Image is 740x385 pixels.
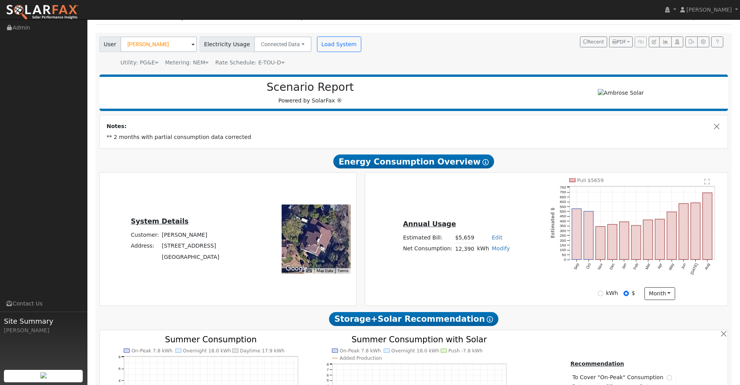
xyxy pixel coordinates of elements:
button: Load System [317,36,361,52]
span: User [99,36,121,52]
u: Annual Usage [403,220,456,228]
rect: onclick="" [691,203,700,260]
span: To Cover "On-Peak" Consumption [572,373,666,382]
rect: onclick="" [643,220,653,260]
text: Push -7.8 kWh [448,348,483,354]
rect: onclick="" [584,212,593,260]
text: Oct [585,262,592,270]
button: Keyboard shortcuts [306,268,312,274]
button: Multi-Series Graph [659,36,671,47]
rect: onclick="" [608,225,617,260]
text: 700 [560,190,566,194]
td: ** 2 months with partial consumption data corrected [105,132,723,143]
td: Address: [129,241,160,251]
button: Edit User [649,36,660,47]
text: Added Production [340,356,382,361]
td: 12,390 [454,243,475,255]
text: 7 [327,368,329,372]
text:  [704,179,710,185]
text: 650 [560,195,566,199]
img: SolarFax [6,4,79,21]
text: 5 [327,378,329,382]
h2: Scenario Report [107,81,513,94]
text: 750 [560,185,566,189]
text: On-Peak 7.8 kWh [340,348,381,354]
img: Ambrose Solar [598,89,644,97]
text: Feb [632,262,639,270]
text: Summer Consumption with Solar [352,335,487,344]
rect: onclick="" [620,222,629,260]
a: Terms (opens in new tab) [338,269,348,273]
text: Sep [573,262,580,271]
img: retrieve [40,372,47,378]
text: 300 [560,229,566,233]
u: Recommendation [570,361,624,367]
a: Edit [492,234,502,241]
span: Storage+Solar Recommendation [329,312,498,326]
text: Daytime 17.9 kWh [240,348,285,354]
input: $ [623,291,629,296]
rect: onclick="" [703,193,712,260]
a: Modify [492,245,510,251]
button: Connected Data [254,36,312,52]
div: Utility: PG&E [120,59,158,67]
button: Recent [580,36,607,47]
a: Help Link [711,36,723,47]
text: Nov [597,263,603,271]
text: 600 [560,200,566,204]
text: 100 [560,248,566,252]
button: month [644,287,675,300]
span: PDF [612,39,626,45]
td: kWh [475,243,490,255]
td: [GEOGRAPHIC_DATA] [160,251,221,262]
text: 150 [560,243,566,247]
text: 500 [560,209,566,213]
td: Net Consumption: [402,243,454,255]
td: [PERSON_NAME] [160,230,221,241]
div: Powered by SolarFax ® [103,81,517,105]
text: 6 [327,373,329,377]
text: 8 [118,355,120,359]
text: 8 [327,362,329,366]
text: 0 [564,258,566,262]
label: $ [632,289,635,297]
text: 4 [118,378,121,383]
span: Site Summary [4,316,83,326]
text: May [668,263,675,271]
rect: onclick="" [596,227,605,260]
text: Mar [644,262,651,271]
button: Settings [697,36,709,47]
td: Estimated Bill: [402,232,454,243]
i: Show Help [482,159,489,165]
text: 200 [560,238,566,243]
text: On-Peak 7.8 kWh [131,348,172,354]
span: Alias: HETOUD [215,59,284,66]
text: Apr [656,262,663,270]
text: [DATE] [690,262,699,275]
text: Jun [680,263,687,270]
text: 250 [560,234,566,238]
input: kWh [598,291,603,296]
label: kWh [606,289,618,297]
rect: onclick="" [679,204,688,260]
rect: onclick="" [631,225,641,260]
text: Pull $5659 [577,177,604,183]
text: 6 [118,366,120,371]
button: PDF [609,36,633,47]
span: [PERSON_NAME] [686,7,732,13]
div: [PERSON_NAME] [4,326,83,335]
span: Electricity Usage [200,36,254,52]
text: Jan [621,263,627,270]
strong: Notes: [106,123,127,129]
button: Close [713,122,721,130]
text: Aug [704,263,710,271]
td: Customer: [129,230,160,241]
td: $5,659 [454,232,475,243]
div: Metering: NEM [165,59,209,67]
text: 450 [560,214,566,219]
button: Export Interval Data [685,36,697,47]
button: Login As [671,36,683,47]
i: Show Help [487,316,493,323]
text: 400 [560,219,566,223]
text: Overnight 18.0 kWh [392,348,440,354]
